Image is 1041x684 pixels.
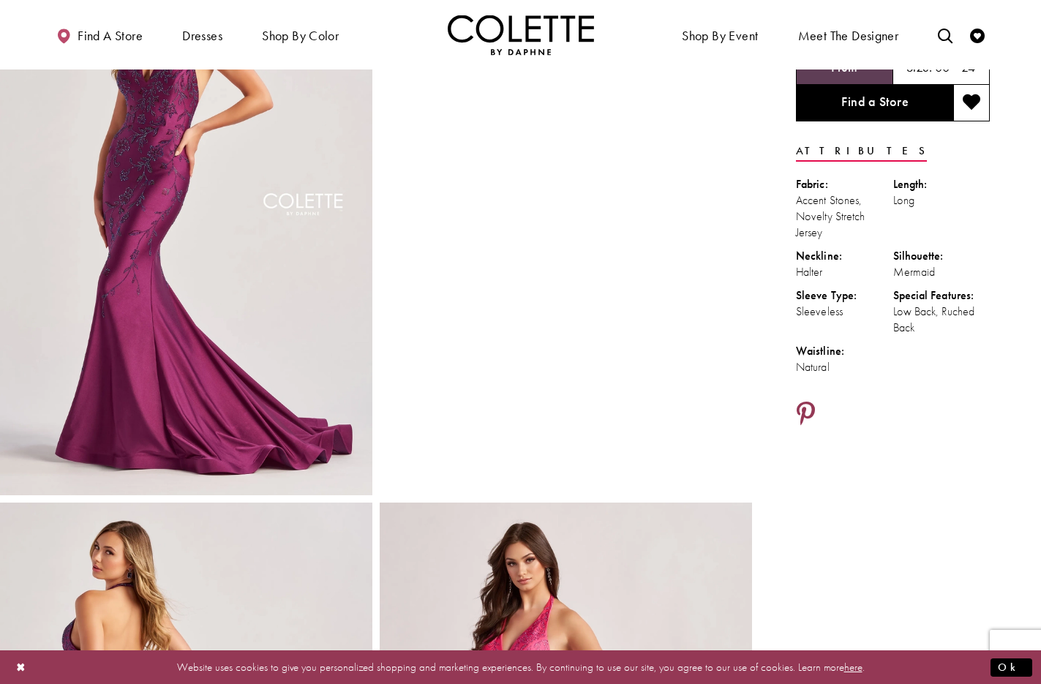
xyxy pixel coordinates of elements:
a: Attributes [796,140,927,162]
a: Find a Store [796,85,953,121]
div: Fabric: [796,176,893,192]
span: Dresses [182,29,222,43]
div: Mermaid [893,264,991,280]
a: Find a store [53,15,146,55]
span: Shop By Event [682,29,758,43]
a: Visit Home Page [448,15,594,55]
a: Share using Pinterest - Opens in new tab [796,401,816,429]
span: Find a store [78,29,143,43]
span: Shop by color [262,29,339,43]
div: Natural [796,359,893,375]
div: Waistline: [796,343,893,359]
a: here [844,659,863,674]
div: Sleeve Type: [796,287,893,304]
button: Submit Dialog [991,658,1032,676]
div: Special Features: [893,287,991,304]
a: Meet the designer [794,15,903,55]
div: Sleeveless [796,304,893,320]
div: Neckline: [796,248,893,264]
a: Toggle search [934,15,956,55]
span: Shop by color [258,15,342,55]
div: Silhouette: [893,248,991,264]
h5: Chosen color [831,60,858,75]
span: Shop By Event [678,15,762,55]
div: Long [893,192,991,208]
button: Add to wishlist [953,85,990,121]
span: Size: [906,59,933,75]
h5: 00 - 24 [935,60,976,75]
button: Close Dialog [9,654,34,680]
div: Accent Stones, Novelty Stretch Jersey [796,192,893,241]
img: Colette by Daphne [448,15,594,55]
span: Dresses [178,15,226,55]
a: Check Wishlist [966,15,988,55]
div: Halter [796,264,893,280]
span: Meet the designer [798,29,899,43]
div: Length: [893,176,991,192]
div: Low Back, Ruched Back [893,304,991,336]
p: Website uses cookies to give you personalized shopping and marketing experiences. By continuing t... [105,657,936,677]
